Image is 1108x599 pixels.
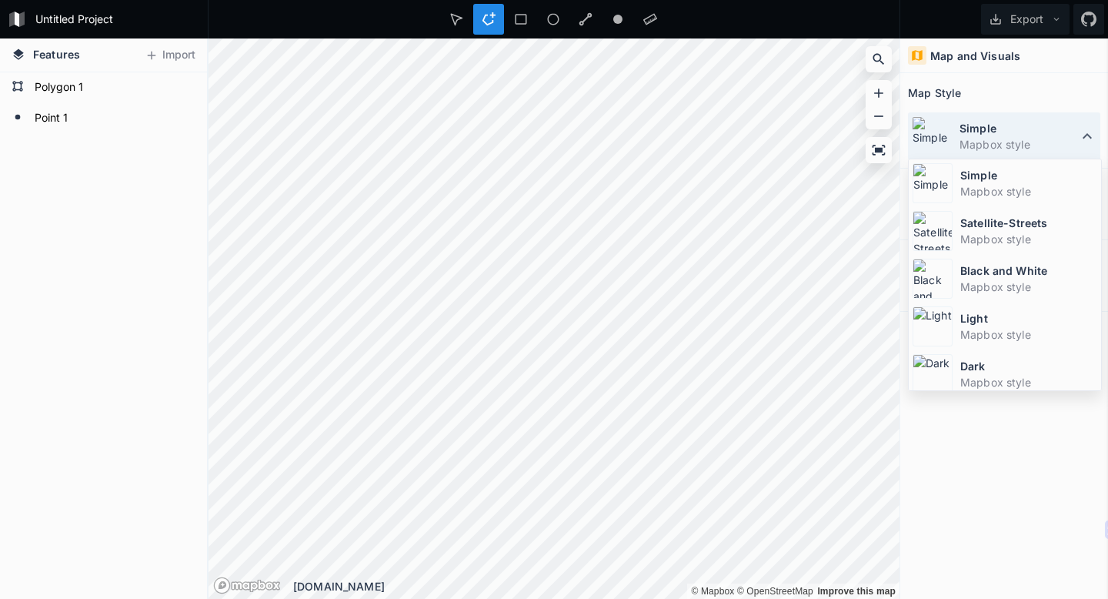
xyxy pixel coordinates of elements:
[293,578,899,594] div: [DOMAIN_NAME]
[912,116,952,156] img: Simple
[960,263,1097,279] dt: Black and White
[913,259,953,299] img: Black and White
[960,215,1097,231] dt: Satellite-Streets
[981,4,1070,35] button: Export
[913,211,953,251] img: Satellite-Streets
[913,306,953,346] img: Light
[960,183,1097,199] dd: Mapbox style
[908,81,961,105] h2: Map Style
[960,279,1097,295] dd: Mapbox style
[930,48,1020,64] h4: Map and Visuals
[960,374,1097,390] dd: Mapbox style
[913,354,953,394] img: Dark
[213,577,281,594] a: Mapbox logo
[960,358,1097,374] dt: Dark
[33,46,80,62] span: Features
[691,586,734,597] a: Mapbox
[137,43,203,68] button: Import
[960,167,1097,183] dt: Simple
[960,326,1097,343] dd: Mapbox style
[960,231,1097,247] dd: Mapbox style
[913,163,953,203] img: Simple
[959,136,1078,152] dd: Mapbox style
[959,120,1078,136] dt: Simple
[817,586,896,597] a: Map feedback
[960,310,1097,326] dt: Light
[737,586,813,597] a: OpenStreetMap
